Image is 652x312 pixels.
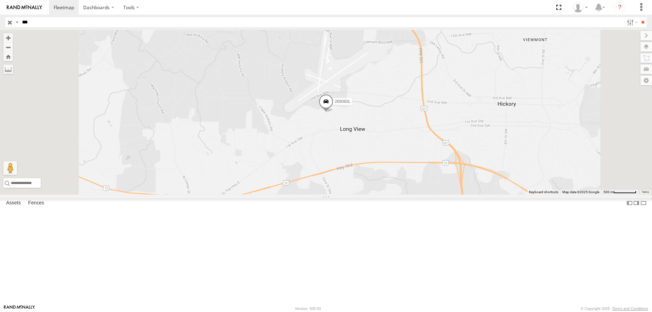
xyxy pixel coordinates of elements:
label: Search Query [14,17,20,27]
button: Map Scale: 500 m per 64 pixels [601,190,638,195]
button: Keyboard shortcuts [529,190,558,195]
button: Zoom Home [3,52,13,61]
a: Visit our Website [4,305,35,312]
label: Fences [25,198,48,208]
label: Measure [3,65,13,74]
button: Zoom out [3,42,13,52]
span: Map data ©2025 Google [562,190,599,194]
a: Terms [642,191,649,194]
button: Zoom in [3,33,13,42]
button: Drag Pegman onto the map to open Street View [3,161,17,175]
span: 269083L [335,99,351,104]
span: 500 m [603,190,613,194]
label: Hide Summary Table [640,198,647,208]
a: Terms and Conditions [612,307,648,311]
label: Dock Summary Table to the Right [633,198,640,208]
div: Version: 305.03 [295,307,321,311]
img: rand-logo.svg [7,5,42,10]
i: ? [614,2,625,13]
div: © Copyright 2025 - [581,307,648,311]
label: Search Filter Options [624,17,639,27]
div: Zack Abernathy [570,2,590,13]
label: Dock Summary Table to the Left [626,198,633,208]
label: Map Settings [640,76,652,85]
label: Assets [3,198,24,208]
